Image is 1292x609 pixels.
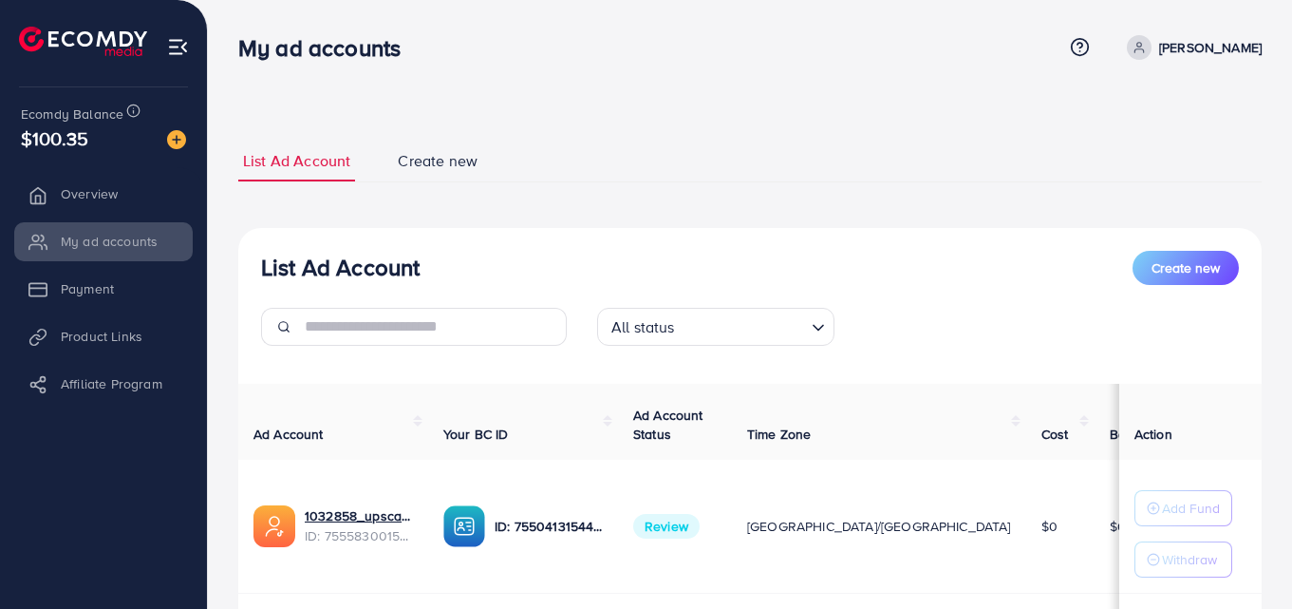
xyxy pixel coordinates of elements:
img: ic-ads-acc.e4c84228.svg [253,505,295,547]
span: Action [1134,425,1172,444]
div: <span class='underline'>1032858_upscaler marketing 1_1759228794892</span></br>7555830015561351185 [305,506,413,545]
span: $0 [1041,517,1058,536]
span: Review [633,514,700,539]
span: Create new [398,150,477,172]
span: [GEOGRAPHIC_DATA]/[GEOGRAPHIC_DATA] [747,517,1011,536]
span: Cost [1041,425,1069,444]
h3: List Ad Account [261,254,420,281]
span: Ecomdy Balance [21,105,123,124]
img: logo [19,27,147,56]
p: Add Fund [1162,497,1220,520]
h3: My ad accounts [238,34,416,62]
a: 1032858_upscaler marketing 1_1759228794892 [305,506,413,525]
button: Create new [1133,251,1239,285]
span: All status [608,314,679,341]
span: ID: 7555830015561351185 [305,526,413,545]
button: Add Fund [1134,490,1232,526]
img: ic-ba-acc.ded83a64.svg [443,505,485,547]
span: $100.35 [21,124,88,152]
span: Create new [1152,258,1220,277]
span: Ad Account Status [633,406,703,444]
input: Search for option [681,310,804,341]
span: Ad Account [253,425,324,444]
p: ID: 7550413154430468104 [495,515,603,538]
button: Withdraw [1134,542,1232,578]
div: Search for option [597,308,834,346]
span: List Ad Account [243,150,350,172]
img: image [167,130,186,149]
span: Your BC ID [443,425,509,444]
p: [PERSON_NAME] [1159,36,1262,59]
span: Time Zone [747,425,811,444]
img: menu [167,36,189,58]
a: [PERSON_NAME] [1119,35,1262,60]
p: Withdraw [1162,548,1217,571]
